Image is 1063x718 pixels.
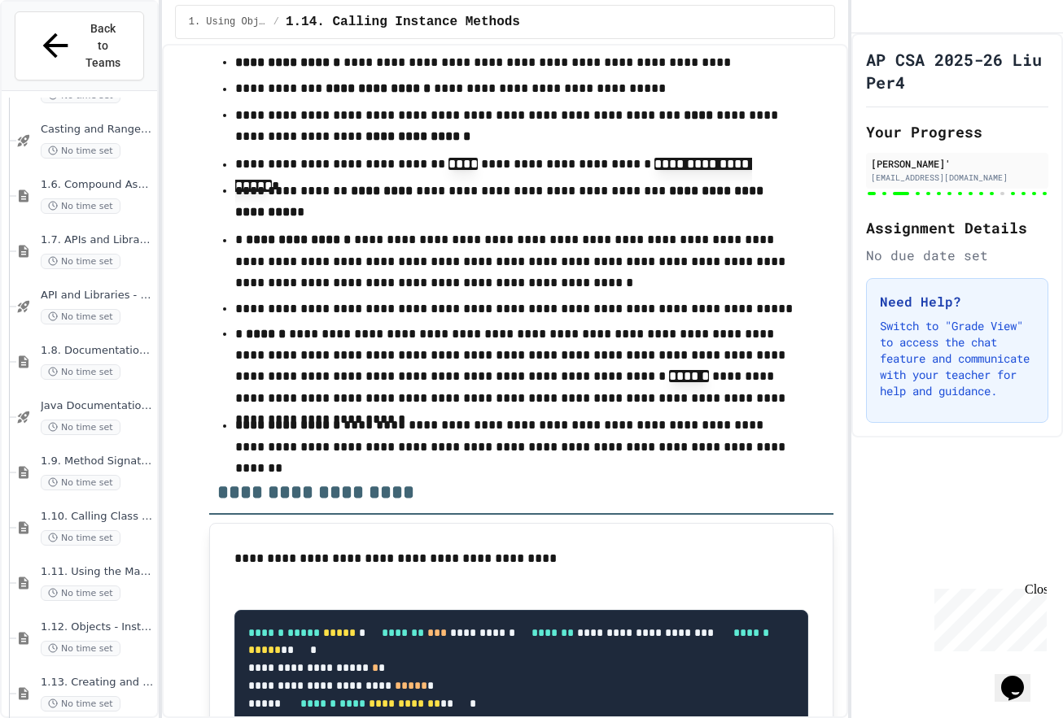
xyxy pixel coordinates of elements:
span: No time set [41,530,120,546]
span: API and Libraries - Topic 1.7 [41,289,154,302]
span: No time set [41,420,120,435]
span: 1.11. Using the Math Class [41,565,154,579]
span: 1.10. Calling Class Methods [41,510,154,524]
span: No time set [41,364,120,380]
span: No time set [41,143,120,159]
span: No time set [41,254,120,269]
div: No due date set [866,246,1048,265]
span: No time set [41,475,120,490]
div: [PERSON_NAME]' [871,156,1043,171]
h2: Your Progress [866,120,1048,143]
iframe: chat widget [928,582,1047,651]
span: Back to Teams [84,20,122,72]
iframe: chat widget [995,653,1047,702]
button: Back to Teams [15,11,144,81]
div: Chat with us now!Close [7,7,112,103]
span: 1.13. Creating and Initializing Objects: Constructors [41,676,154,690]
span: No time set [41,696,120,711]
span: 1.9. Method Signatures [41,455,154,468]
span: No time set [41,309,120,324]
span: Casting and Ranges of variables - Quiz [41,123,154,137]
h2: Assignment Details [866,216,1048,239]
span: Java Documentation with Comments - Topic 1.8 [41,399,154,413]
div: [EMAIL_ADDRESS][DOMAIN_NAME] [871,172,1043,184]
span: 1. Using Objects and Methods [189,15,267,28]
h3: Need Help? [880,292,1035,311]
h1: AP CSA 2025-26 Liu Per4 [866,48,1048,94]
span: 1.14. Calling Instance Methods [286,12,520,32]
span: 1.12. Objects - Instances of Classes [41,620,154,634]
span: No time set [41,641,120,656]
span: / [273,15,279,28]
span: 1.8. Documentation with Comments and Preconditions [41,344,154,358]
span: 1.6. Compound Assignment Operators [41,178,154,192]
span: No time set [41,585,120,601]
span: No time set [41,198,120,214]
span: 1.7. APIs and Libraries [41,233,154,247]
p: Switch to "Grade View" to access the chat feature and communicate with your teacher for help and ... [880,318,1035,399]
